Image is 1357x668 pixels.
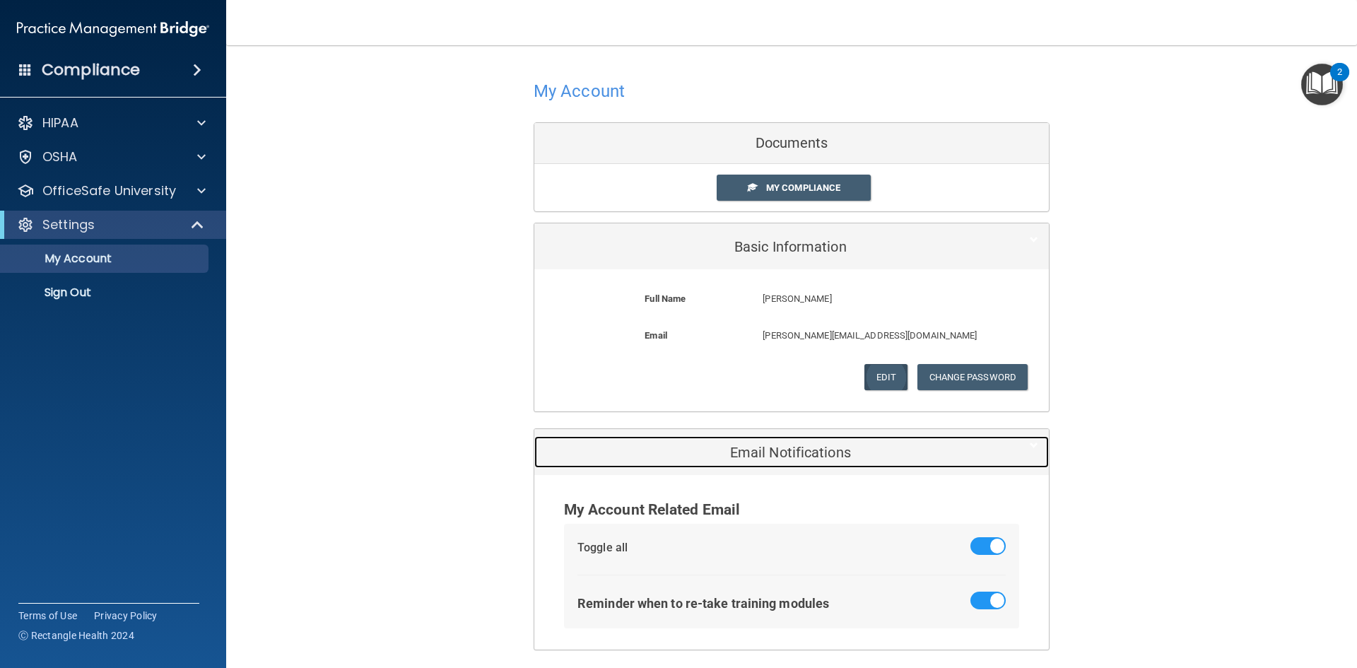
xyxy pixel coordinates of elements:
[17,148,206,165] a: OSHA
[577,537,628,558] div: Toggle all
[545,445,995,460] h5: Email Notifications
[645,293,686,304] b: Full Name
[766,182,840,193] span: My Compliance
[917,364,1028,390] button: Change Password
[577,592,829,615] div: Reminder when to re-take training modules
[534,123,1049,164] div: Documents
[564,496,1020,524] div: My Account Related Email
[17,115,206,131] a: HIPAA
[42,60,140,80] h4: Compliance
[94,609,158,623] a: Privacy Policy
[1112,568,1340,624] iframe: Drift Widget Chat Controller
[545,230,1038,262] a: Basic Information
[17,216,205,233] a: Settings
[42,216,95,233] p: Settings
[763,327,977,344] p: [PERSON_NAME][EMAIL_ADDRESS][DOMAIN_NAME]
[545,436,1038,468] a: Email Notifications
[17,182,206,199] a: OfficeSafe University
[18,628,134,643] span: Ⓒ Rectangle Health 2024
[18,609,77,623] a: Terms of Use
[9,252,202,266] p: My Account
[1337,72,1342,90] div: 2
[42,148,78,165] p: OSHA
[864,364,907,390] button: Edit
[545,239,995,254] h5: Basic Information
[763,291,977,307] p: [PERSON_NAME]
[645,330,667,341] b: Email
[1301,64,1343,105] button: Open Resource Center, 2 new notifications
[17,15,209,43] img: PMB logo
[42,115,78,131] p: HIPAA
[42,182,176,199] p: OfficeSafe University
[534,82,625,100] h4: My Account
[9,286,202,300] p: Sign Out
